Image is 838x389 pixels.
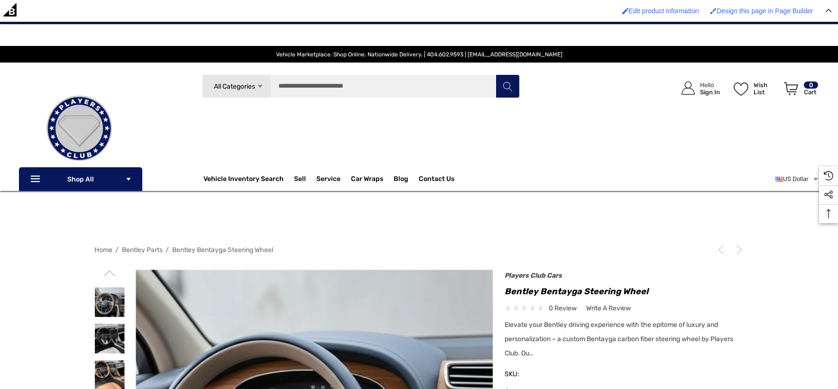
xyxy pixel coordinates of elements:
[95,287,125,317] img: Bentley Bentayga Azure Steering Wheel
[294,175,306,185] span: Sell
[276,51,562,58] span: Vehicle Marketplace. Shop Online. Nationwide Delivery. | 404.602.9593 | [EMAIL_ADDRESS][DOMAIN_NAME]
[729,72,780,105] a: Wish List Wish List
[804,81,818,89] p: 0
[549,302,577,314] span: 0 review
[202,74,271,98] a: All Categories Icon Arrow Down Icon Arrow Up
[505,284,744,299] h1: Bentley Bentayga Steering Wheel
[622,8,629,14] img: Enabled brush for product edit
[203,175,284,185] a: Vehicle Inventory Search
[294,170,316,189] a: Sell
[94,242,744,258] nav: Breadcrumb
[316,175,341,185] a: Service
[784,82,798,95] svg: Review Your Cart
[351,175,383,185] span: Car Wraps
[505,368,552,381] span: SKU:
[586,302,631,314] a: Write a Review
[705,2,818,19] a: Enabled brush for page builder edit. Design this page in Page Builder
[734,82,748,96] svg: Wish List
[496,74,519,98] button: Search
[629,7,699,15] span: Edit product information
[95,324,125,353] img: Bentley Bentayga Azure Steering Wheel
[19,167,142,191] p: Shop All
[505,321,733,357] span: Elevate your Bentley driving experience with the epitome of luxury and personalization – a custom...
[700,81,720,89] p: Hello
[819,209,838,218] svg: Top
[586,304,631,313] span: Write a Review
[351,170,394,189] a: Car Wraps
[775,170,819,189] a: USD
[617,2,704,19] a: Enabled brush for product edit Edit product information
[731,245,744,254] a: Next
[716,245,729,254] a: Previous
[419,175,454,185] a: Contact Us
[824,190,833,199] svg: Social Media
[700,89,720,96] p: Sign In
[717,7,813,15] span: Design this page in Page Builder
[29,174,44,185] svg: Icon Line
[394,175,408,185] a: Blog
[213,82,255,90] span: All Categories
[754,81,779,96] p: Wish List
[824,171,833,181] svg: Recently Viewed
[257,83,264,90] svg: Icon Arrow Down
[125,176,132,182] svg: Icon Arrow Down
[780,72,819,109] a: Cart with 0 items
[122,246,163,254] a: Bentley Parts
[32,81,127,176] img: Players Club | Cars For Sale
[94,246,112,254] a: Home
[671,72,725,105] a: Sign in
[804,89,818,96] p: Cart
[710,8,717,14] img: Enabled brush for page builder edit.
[681,81,695,95] svg: Icon User Account
[172,246,273,254] a: Bentley Bentayga Steering Wheel
[825,9,832,13] img: Close Admin Bar
[505,271,562,280] a: Players Club Cars
[103,267,115,279] svg: Go to slide 2 of 2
